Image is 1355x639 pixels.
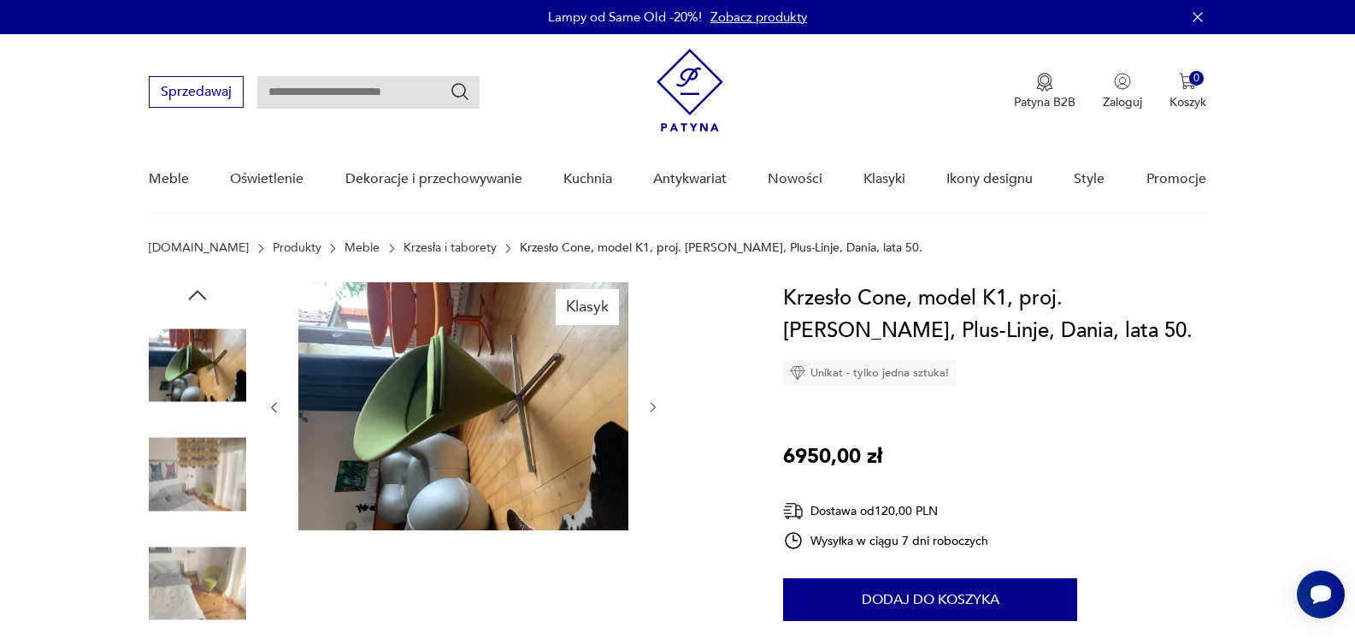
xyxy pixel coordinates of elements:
[149,535,246,632] img: Zdjęcie produktu Krzesło Cone, model K1, proj. Verner Panton, Plus-Linje, Dania, lata 50.
[1114,73,1131,90] img: Ikonka użytkownika
[149,146,189,212] a: Meble
[653,146,727,212] a: Antykwariat
[1014,73,1075,110] button: Patyna B2B
[1014,94,1075,110] p: Patyna B2B
[863,146,905,212] a: Klasyki
[149,76,244,108] button: Sprzedawaj
[149,241,249,255] a: [DOMAIN_NAME]
[1146,146,1206,212] a: Promocje
[345,241,380,255] a: Meble
[783,441,882,473] p: 6950,00 zł
[1189,71,1204,86] div: 0
[149,317,246,414] img: Zdjęcie produktu Krzesło Cone, model K1, proj. Verner Panton, Plus-Linje, Dania, lata 50.
[1103,94,1142,110] p: Zaloguj
[1169,73,1206,110] button: 0Koszyk
[1169,94,1206,110] p: Koszyk
[1103,73,1142,110] button: Zaloguj
[783,530,988,551] div: Wysyłka w ciągu 7 dni roboczych
[1179,73,1196,90] img: Ikona koszyka
[710,9,807,26] a: Zobacz produkty
[946,146,1033,212] a: Ikony designu
[149,87,244,99] a: Sprzedawaj
[783,360,956,386] div: Unikat - tylko jedna sztuka!
[230,146,303,212] a: Oświetlenie
[1297,571,1345,618] iframe: Smartsupp widget button
[768,146,822,212] a: Nowości
[1014,73,1075,110] a: Ikona medaluPatyna B2B
[1036,73,1053,92] img: Ikona medalu
[657,49,723,132] img: Patyna - sklep z meblami i dekoracjami vintage
[783,282,1206,347] h1: Krzesło Cone, model K1, proj. [PERSON_NAME], Plus-Linje, Dania, lata 50.
[783,500,804,522] img: Ikona dostawy
[1074,146,1105,212] a: Style
[149,426,246,524] img: Zdjęcie produktu Krzesło Cone, model K1, proj. Verner Panton, Plus-Linje, Dania, lata 50.
[790,365,805,381] img: Ikona diamentu
[783,578,1077,621] button: Dodaj do koszyka
[404,241,497,255] a: Krzesła i taborety
[556,289,619,325] div: Klasyk
[548,9,702,26] p: Lampy od Same Old -20%!
[298,282,628,530] img: Zdjęcie produktu Krzesło Cone, model K1, proj. Verner Panton, Plus-Linje, Dania, lata 50.
[273,241,321,255] a: Produkty
[783,500,988,522] div: Dostawa od 120,00 PLN
[345,146,522,212] a: Dekoracje i przechowywanie
[450,81,470,102] button: Szukaj
[520,241,922,255] p: Krzesło Cone, model K1, proj. [PERSON_NAME], Plus-Linje, Dania, lata 50.
[563,146,612,212] a: Kuchnia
